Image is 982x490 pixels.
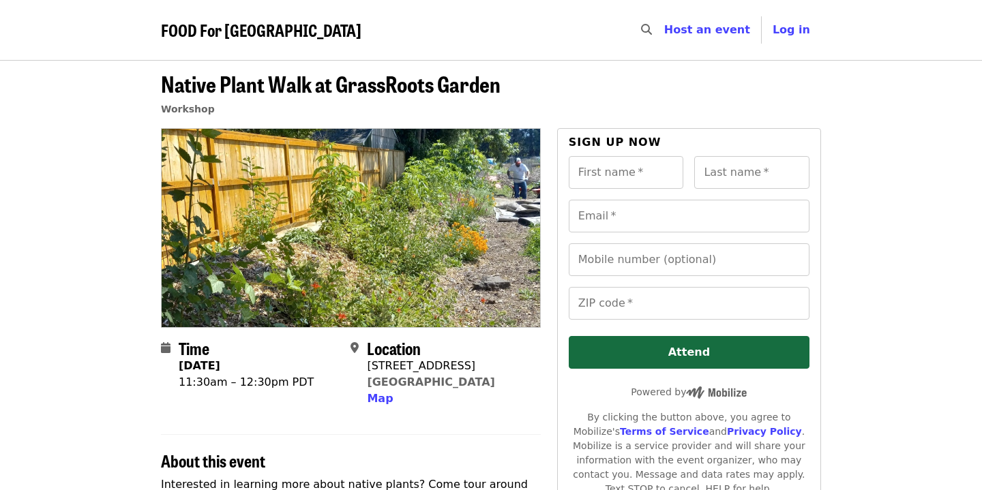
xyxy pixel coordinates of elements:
[762,16,821,44] button: Log in
[569,136,661,149] span: Sign up now
[367,358,494,374] div: [STREET_ADDRESS]
[367,336,421,360] span: Location
[179,359,220,372] strong: [DATE]
[569,243,809,276] input: Mobile number (optional)
[179,374,314,391] div: 11:30am – 12:30pm PDT
[367,376,494,388] a: [GEOGRAPHIC_DATA]
[161,67,501,99] span: Native Plant Walk at GrassRoots Garden
[569,287,809,320] input: ZIP code
[620,426,709,437] a: Terms of Service
[641,23,652,36] i: search icon
[631,386,747,397] span: Powered by
[686,386,747,399] img: Powered by Mobilize
[664,23,750,36] a: Host an event
[351,341,359,354] i: map-marker-alt icon
[161,104,215,114] a: Workshop
[694,156,809,189] input: Last name
[727,426,802,437] a: Privacy Policy
[161,448,265,472] span: About this event
[367,391,393,407] button: Map
[773,23,810,36] span: Log in
[161,20,361,40] a: FOOD For [GEOGRAPHIC_DATA]
[367,392,393,405] span: Map
[162,129,540,326] img: Native Plant Walk at GrassRoots Garden organized by FOOD For Lane County
[569,156,684,189] input: First name
[161,341,170,354] i: calendar icon
[569,200,809,232] input: Email
[569,336,809,369] button: Attend
[660,14,671,46] input: Search
[179,336,209,360] span: Time
[161,18,361,42] span: FOOD For [GEOGRAPHIC_DATA]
